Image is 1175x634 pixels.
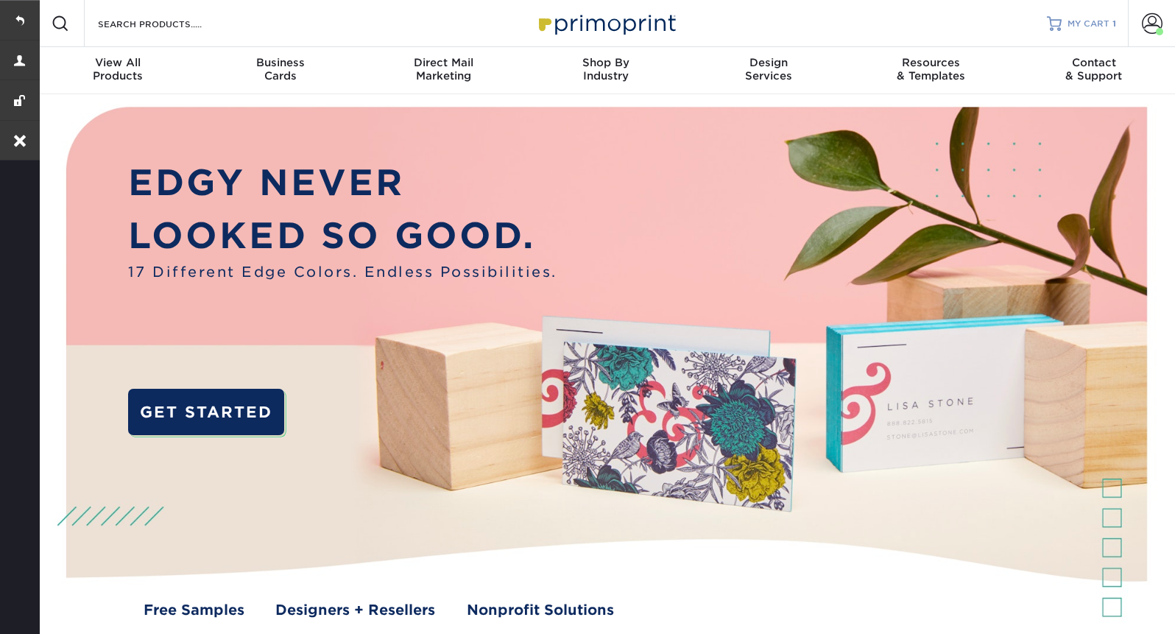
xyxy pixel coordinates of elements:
[200,56,362,69] span: Business
[1068,18,1109,30] span: MY CART
[525,56,688,82] div: Industry
[37,47,200,94] a: View AllProducts
[362,47,525,94] a: Direct MailMarketing
[128,209,557,262] p: LOOKED SO GOOD.
[144,600,244,621] a: Free Samples
[200,56,362,82] div: Cards
[362,56,525,82] div: Marketing
[687,47,850,94] a: DesignServices
[200,47,362,94] a: BusinessCards
[37,56,200,69] span: View All
[525,47,688,94] a: Shop ByIndustry
[687,56,850,82] div: Services
[37,56,200,82] div: Products
[1012,47,1175,94] a: Contact& Support
[850,47,1012,94] a: Resources& Templates
[467,600,614,621] a: Nonprofit Solutions
[532,7,680,39] img: Primoprint
[128,156,557,209] p: EDGY NEVER
[850,56,1012,69] span: Resources
[128,389,285,435] a: GET STARTED
[1112,18,1116,29] span: 1
[1012,56,1175,69] span: Contact
[96,15,240,32] input: SEARCH PRODUCTS.....
[1012,56,1175,82] div: & Support
[850,56,1012,82] div: & Templates
[362,56,525,69] span: Direct Mail
[525,56,688,69] span: Shop By
[128,262,557,283] span: 17 Different Edge Colors. Endless Possibilities.
[275,600,435,621] a: Designers + Resellers
[687,56,850,69] span: Design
